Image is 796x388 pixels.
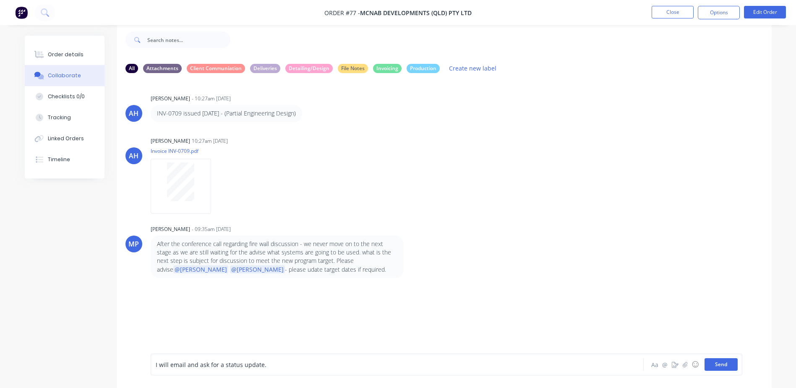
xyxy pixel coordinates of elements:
[25,128,104,149] button: Linked Orders
[25,65,104,86] button: Collaborate
[230,265,285,273] span: @[PERSON_NAME]
[25,107,104,128] button: Tracking
[129,108,138,118] div: AH
[250,64,280,73] div: Deliveries
[373,64,402,73] div: Invoicing
[407,64,440,73] div: Production
[48,135,84,142] div: Linked Orders
[25,86,104,107] button: Checklists 0/0
[338,64,368,73] div: File Notes
[48,93,85,100] div: Checklists 0/0
[147,31,230,48] input: Search notes...
[445,63,501,74] button: Create new label
[157,240,397,274] p: After the conference call regarding fire wall discussion - we never move on to the next stage as ...
[125,64,138,73] div: All
[660,359,670,370] button: @
[705,358,738,371] button: Send
[192,137,228,145] div: 10:27am [DATE]
[48,51,84,58] div: Order details
[192,95,231,102] div: - 10:27am [DATE]
[650,359,660,370] button: Aa
[25,44,104,65] button: Order details
[15,6,28,19] img: Factory
[157,109,296,118] p: INV-0709 issued [DATE] - (Partial Engineering Design)
[25,149,104,170] button: Timeline
[698,6,740,19] button: Options
[285,64,333,73] div: Detailing/Design
[156,361,266,369] span: I will email and ask for a status update.
[652,6,694,18] button: Close
[151,137,190,145] div: [PERSON_NAME]
[151,225,190,233] div: [PERSON_NAME]
[192,225,231,233] div: - 09:35am [DATE]
[173,265,228,273] span: @[PERSON_NAME]
[48,114,71,121] div: Tracking
[128,239,139,249] div: MP
[48,156,70,163] div: Timeline
[360,9,472,17] span: McNab Developments (QLD) Pty Ltd
[151,95,190,102] div: [PERSON_NAME]
[48,72,81,79] div: Collaborate
[143,64,182,73] div: Attachments
[129,151,138,161] div: AH
[324,9,360,17] span: Order #77 -
[744,6,786,18] button: Edit Order
[187,64,245,73] div: Client Communiation
[151,147,219,155] p: Invoice INV-0709.pdf
[690,359,700,370] button: ☺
